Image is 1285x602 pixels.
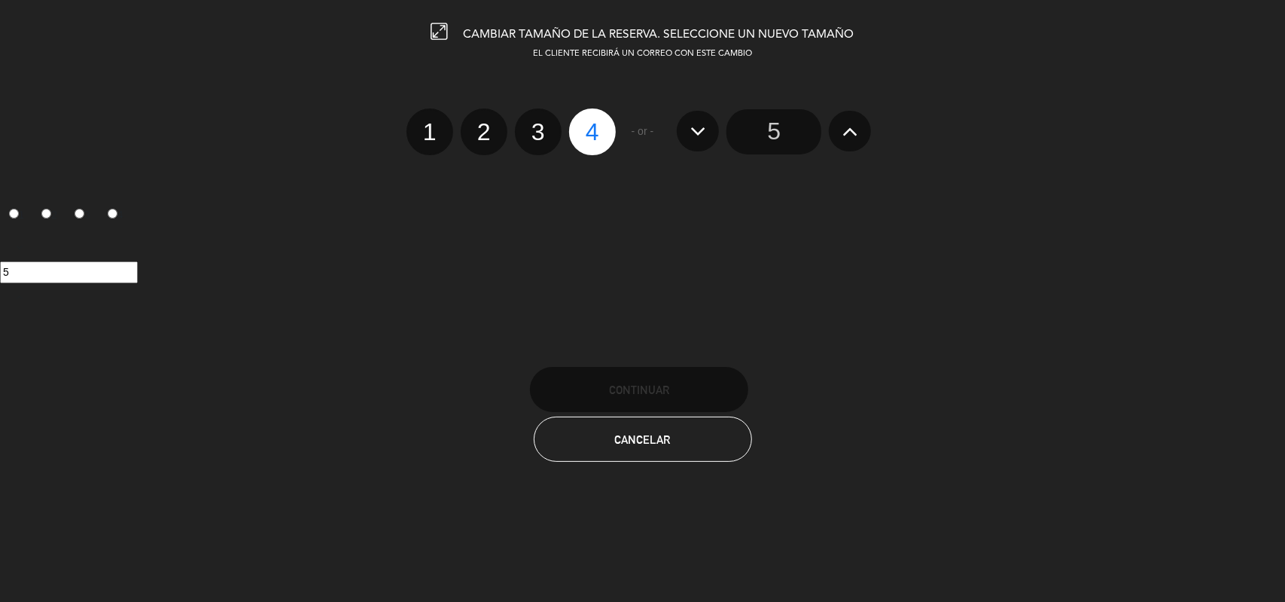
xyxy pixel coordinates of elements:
[9,209,19,218] input: 1
[615,433,671,446] span: Cancelar
[108,209,117,218] input: 4
[534,417,752,462] button: Cancelar
[461,108,507,155] label: 2
[41,209,51,218] input: 2
[407,108,453,155] label: 1
[632,123,654,140] span: - or -
[530,367,748,412] button: Continuar
[99,203,132,228] label: 4
[515,108,562,155] label: 3
[464,29,854,41] span: CAMBIAR TAMAÑO DE LA RESERVA. SELECCIONE UN NUEVO TAMAÑO
[33,203,66,228] label: 2
[533,50,752,58] span: EL CLIENTE RECIBIRÁ UN CORREO CON ESTE CAMBIO
[569,108,616,155] label: 4
[66,203,99,228] label: 3
[75,209,84,218] input: 3
[609,384,669,396] span: Continuar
